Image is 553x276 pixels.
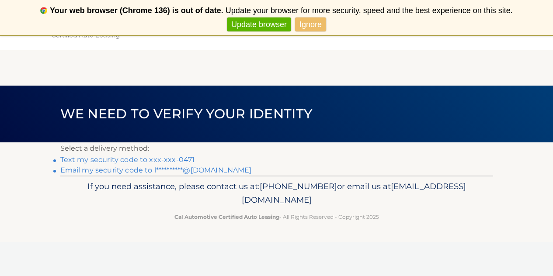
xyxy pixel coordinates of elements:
a: Email my security code to l**********@[DOMAIN_NAME] [60,166,252,174]
span: [PHONE_NUMBER] [260,181,337,191]
span: We need to verify your identity [60,106,313,122]
span: Update your browser for more security, speed and the best experience on this site. [226,6,513,15]
a: Ignore [295,17,326,32]
p: Select a delivery method: [60,142,493,155]
p: - All Rights Reserved - Copyright 2025 [66,212,487,221]
a: Text my security code to xxx-xxx-0471 [60,155,195,164]
b: Your web browser (Chrome 136) is out of date. [50,6,223,15]
p: If you need assistance, please contact us at: or email us at [66,179,487,207]
strong: Cal Automotive Certified Auto Leasing [174,214,279,220]
a: Update browser [227,17,291,32]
